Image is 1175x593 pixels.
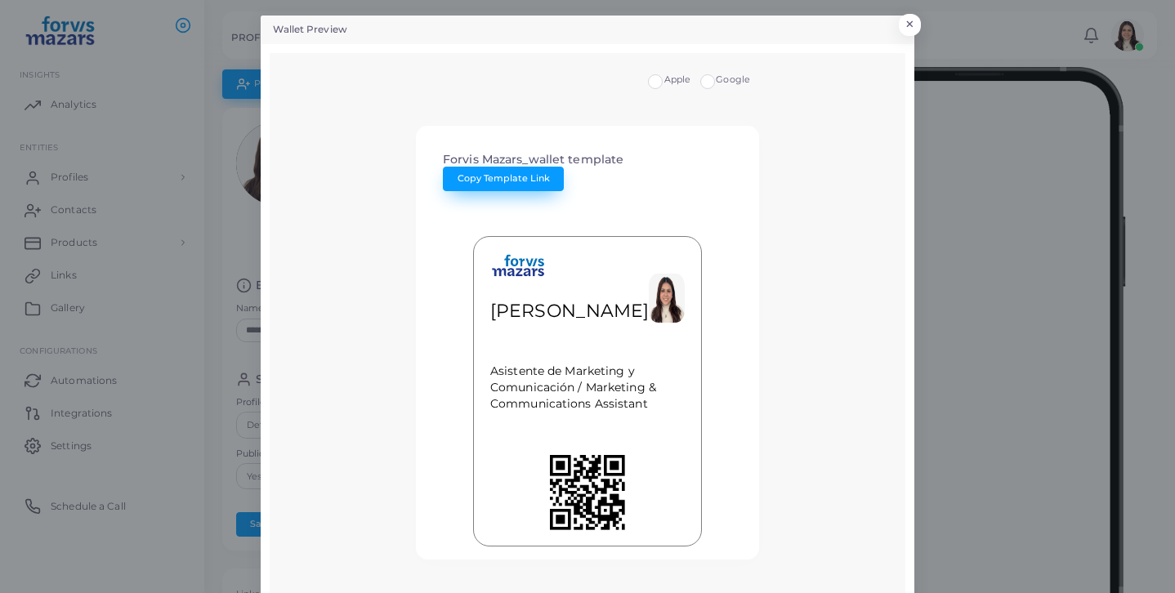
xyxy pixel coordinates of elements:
[664,74,691,85] span: Apple
[899,14,921,35] button: Close
[490,253,546,278] img: Logo
[649,274,685,323] img: 2629d850de5eaf6138dd9f8f821312ab256cc362c3ed597b9d6be4f451b05bb8.png
[458,172,550,184] span: Copy Template Link
[547,452,628,533] img: QR Code
[490,363,685,412] span: Asistente de Marketing y Comunicación / Marketing & Communications Assistant
[490,300,649,322] span: [PERSON_NAME]
[443,153,623,167] h4: Forvis Mazars_wallet template
[273,23,347,37] h5: Wallet Preview
[443,167,564,191] button: Copy Template Link
[716,74,750,85] span: Google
